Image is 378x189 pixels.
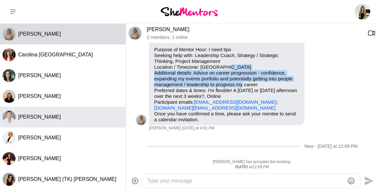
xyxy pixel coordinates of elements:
p: 2 members , 1 online [147,35,362,40]
div: Chloe Green [129,27,142,40]
p: Purpose of Mentor Hour: I need tips Seeking help with: Leadership Coach, Strategy / Strategic Thi... [154,47,299,111]
p: Once you have confirmed a time, please ask your mentee to send a calendar invitation. [154,111,299,123]
img: T [3,173,16,186]
a: [DOMAIN_NAME][EMAIL_ADDRESS][DOMAIN_NAME] [154,105,275,111]
time: 2025-08-11T06:01:27.807Z [182,126,214,131]
span: [PERSON_NAME] [18,73,61,78]
div: Chloe Green [3,28,16,41]
div: New - [DATE] at 12:09 PM [304,144,358,149]
textarea: Type your message [147,177,344,185]
p: [PERSON_NAME] has accepted the booking. [136,159,368,165]
div: Louise Stroyov [3,90,16,103]
img: C [129,27,142,40]
img: C [3,48,16,61]
img: L [3,90,16,103]
button: Emoji picker [347,177,355,185]
img: C [136,115,146,125]
a: [PERSON_NAME] [147,27,189,32]
img: H [3,69,16,82]
img: A [3,111,16,124]
div: Kat Millar [3,131,16,144]
span: [PERSON_NAME] (TK) [PERSON_NAME] [18,176,116,182]
a: [EMAIL_ADDRESS][DOMAIN_NAME] [194,99,276,105]
img: K [3,152,16,165]
span: [PERSON_NAME] [18,31,61,37]
button: Send [361,173,375,188]
div: Anita Balogh [3,111,16,124]
img: She Mentors Logo [161,7,218,16]
div: Kristy Eagleton [3,152,16,165]
span: [PERSON_NAME] [18,135,61,140]
img: K [3,131,16,144]
img: C [3,28,16,41]
div: Carolina Portugal [3,48,16,61]
div: at 12:09 PM [136,165,368,170]
span: [PERSON_NAME] [18,114,61,120]
span: [PERSON_NAME] [18,156,61,161]
span: [PERSON_NAME] [149,126,181,131]
div: Taliah-Kate (TK) Byron [3,173,16,186]
div: Chloe Green [136,115,146,125]
img: Mahsa [355,4,370,19]
span: [PERSON_NAME] [18,93,61,99]
div: Hema Prashar [3,69,16,82]
span: Carolina [GEOGRAPHIC_DATA] [18,52,93,57]
strong: [DATE] [235,165,249,169]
